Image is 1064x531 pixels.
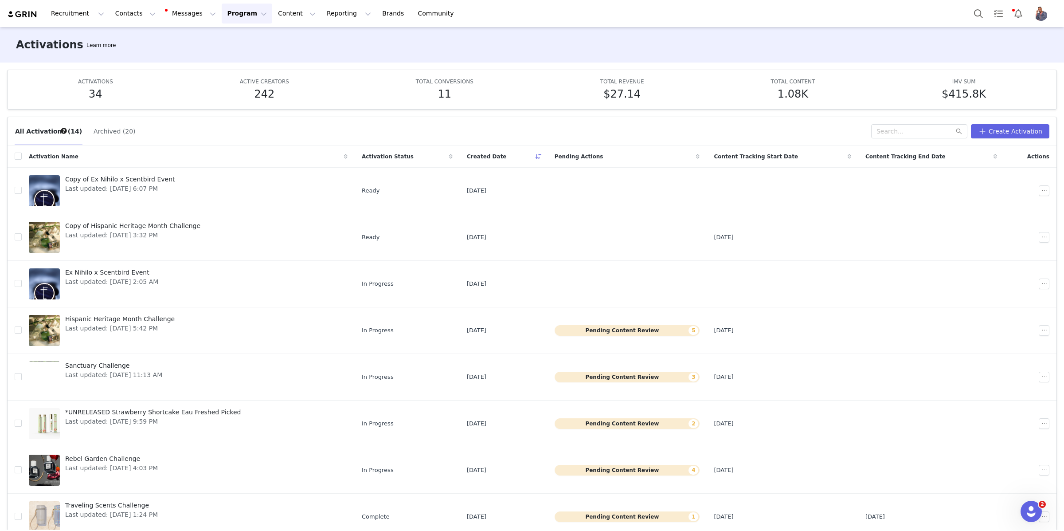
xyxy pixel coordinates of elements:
span: Content Tracking Start Date [714,153,798,161]
button: Pending Content Review3 [555,372,700,382]
span: TOTAL REVENUE [600,79,644,85]
span: In Progress [362,279,394,288]
h3: Activations [16,37,83,53]
span: In Progress [362,419,394,428]
span: Last updated: [DATE] 3:32 PM [65,231,200,240]
button: All Activations (14) [15,124,82,138]
button: Content [273,4,321,24]
img: grin logo [7,10,38,19]
span: Activation Status [362,153,414,161]
span: Last updated: [DATE] 4:03 PM [65,464,158,473]
input: Search... [871,124,967,138]
span: Last updated: [DATE] 1:24 PM [65,510,158,519]
iframe: Intercom live chat [1021,501,1042,522]
span: In Progress [362,326,394,335]
a: Copy of Ex Nihilo x Scentbird EventLast updated: [DATE] 6:07 PM [29,173,348,208]
i: icon: search [956,128,962,134]
h5: 11 [438,86,452,102]
div: Tooltip anchor [60,127,68,135]
a: Hispanic Heritage Month ChallengeLast updated: [DATE] 5:42 PM [29,313,348,348]
span: Pending Actions [555,153,603,161]
span: Copy of Hispanic Heritage Month Challenge [65,221,200,231]
div: Tooltip anchor [85,41,117,50]
span: [DATE] [714,373,733,382]
button: Program [222,4,272,24]
span: IMV SUM [952,79,976,85]
span: Ready [362,233,379,242]
span: *UNRELEASED Strawberry Shortcake Eau Freshed Picked [65,408,241,417]
span: In Progress [362,466,394,475]
span: [DATE] [467,419,486,428]
span: [DATE] [467,233,486,242]
h5: 242 [254,86,274,102]
span: [DATE] [714,233,733,242]
span: Sanctuary Challenge [65,361,162,370]
span: Created Date [467,153,507,161]
span: [DATE] [714,326,733,335]
span: [DATE] [467,326,486,335]
span: ACTIVE CREATORS [240,79,289,85]
a: Sanctuary ChallengeLast updated: [DATE] 11:13 AM [29,359,348,395]
a: Tasks [989,4,1008,24]
span: Ex Nihilo x Scentbird Event [65,268,158,277]
div: Actions [1004,147,1056,166]
button: Create Activation [971,124,1049,138]
button: Contacts [110,4,161,24]
span: 2 [1039,501,1046,508]
button: Messages [161,4,221,24]
span: [DATE] [714,466,733,475]
span: TOTAL CONVERSIONS [416,79,473,85]
button: Pending Content Review5 [555,325,700,336]
span: Last updated: [DATE] 5:42 PM [65,324,175,333]
button: Pending Content Review2 [555,418,700,429]
a: Rebel Garden ChallengeLast updated: [DATE] 4:03 PM [29,452,348,488]
span: TOTAL CONTENT [771,79,815,85]
img: 01054dcf-09b0-45b2-b798-8d9777a9eb95.jpg [1034,7,1048,21]
span: [DATE] [714,512,733,521]
span: Hispanic Heritage Month Challenge [65,315,175,324]
span: ACTIVATIONS [78,79,113,85]
span: Ready [362,186,379,195]
button: Recruitment [46,4,110,24]
a: Community [413,4,463,24]
span: Last updated: [DATE] 6:07 PM [65,184,175,193]
span: Activation Name [29,153,78,161]
a: Brands [377,4,412,24]
h5: $27.14 [603,86,641,102]
span: Last updated: [DATE] 2:05 AM [65,277,158,287]
a: *UNRELEASED Strawberry Shortcake Eau Freshed PickedLast updated: [DATE] 9:59 PM [29,406,348,441]
span: [DATE] [467,279,486,288]
a: Ex Nihilo x Scentbird EventLast updated: [DATE] 2:05 AM [29,266,348,302]
span: Rebel Garden Challenge [65,454,158,464]
button: Profile [1029,7,1057,21]
button: Search [969,4,988,24]
span: [DATE] [467,373,486,382]
button: Pending Content Review1 [555,511,700,522]
h5: 1.08K [778,86,808,102]
span: [DATE] [714,419,733,428]
span: Content Tracking End Date [865,153,946,161]
span: [DATE] [467,512,486,521]
span: [DATE] [467,466,486,475]
button: Notifications [1009,4,1028,24]
span: [DATE] [865,512,885,521]
button: Reporting [321,4,376,24]
h5: $415.8K [942,86,986,102]
span: Copy of Ex Nihilo x Scentbird Event [65,175,175,184]
span: In Progress [362,373,394,382]
span: Complete [362,512,390,521]
span: Last updated: [DATE] 9:59 PM [65,417,241,426]
span: [DATE] [467,186,486,195]
button: Archived (20) [93,124,136,138]
span: Traveling Scents Challenge [65,501,158,510]
button: Pending Content Review4 [555,465,700,476]
h5: 34 [89,86,102,102]
span: Last updated: [DATE] 11:13 AM [65,370,162,380]
a: Copy of Hispanic Heritage Month ChallengeLast updated: [DATE] 3:32 PM [29,220,348,255]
